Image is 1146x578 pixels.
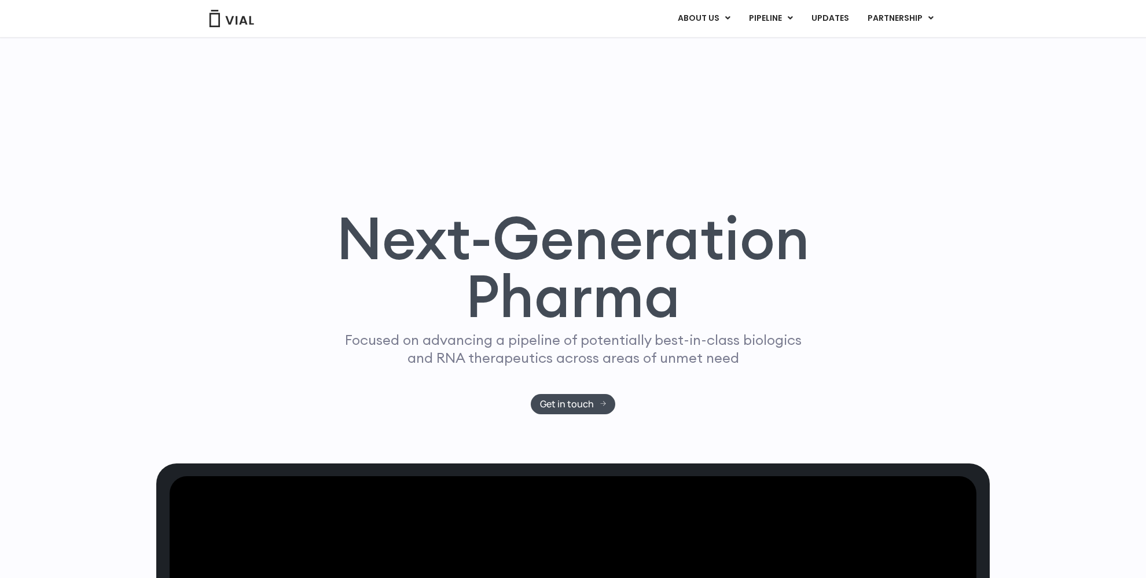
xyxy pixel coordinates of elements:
p: Focused on advancing a pipeline of potentially best-in-class biologics and RNA therapeutics acros... [340,331,806,367]
a: ABOUT USMenu Toggle [668,9,739,28]
span: Get in touch [540,400,594,408]
a: Get in touch [531,394,616,414]
a: PARTNERSHIPMenu Toggle [858,9,943,28]
a: PIPELINEMenu Toggle [740,9,802,28]
a: UPDATES [802,9,858,28]
img: Vial Logo [208,10,255,27]
h1: Next-Generation Pharma [322,209,824,326]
